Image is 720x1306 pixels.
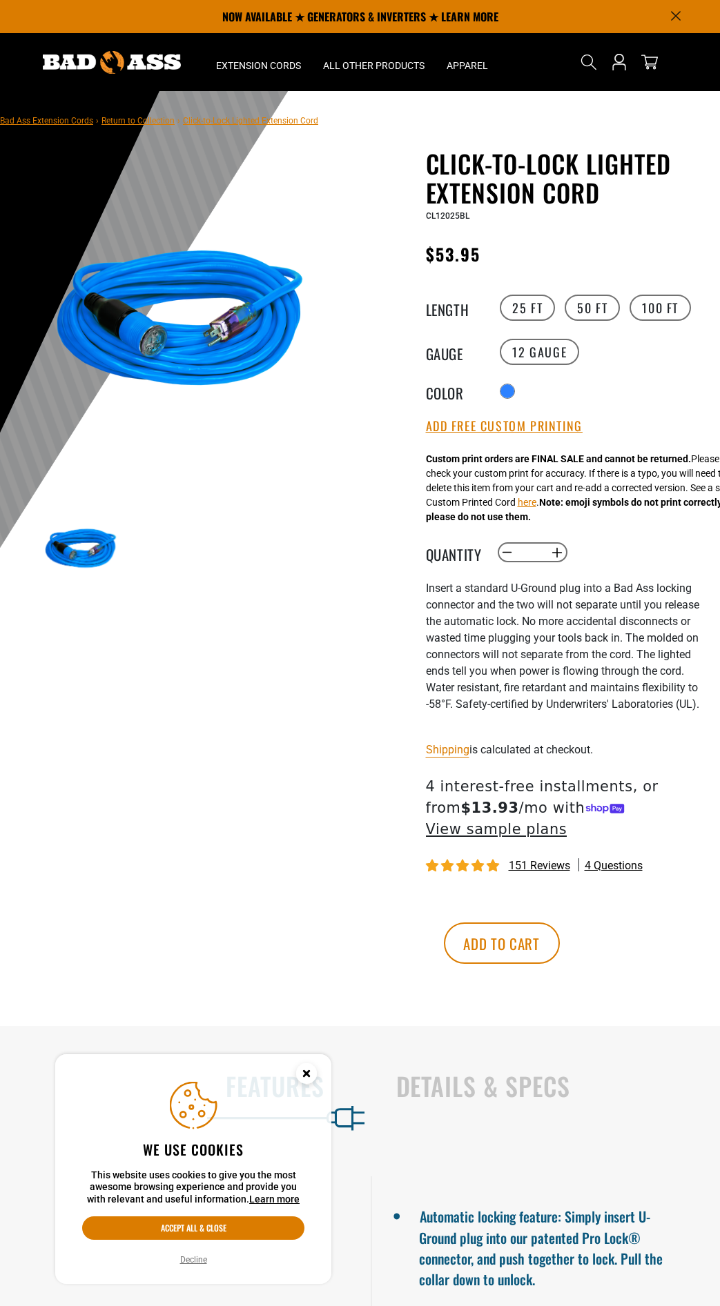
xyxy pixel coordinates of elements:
p: This website uses cookies to give you the most awesome browsing experience and provide you with r... [82,1169,304,1206]
legend: Length [426,299,495,317]
label: 12 Gauge [500,339,579,365]
span: $53.95 [426,241,480,266]
span: CL12025BL [426,211,469,221]
button: here [518,495,536,510]
span: 4.87 stars [426,860,502,873]
a: Shipping [426,743,469,756]
strong: Custom print orders are FINAL SALE and cannot be returned. [426,453,691,464]
img: blue [41,184,320,463]
summary: All Other Products [312,33,436,91]
span: Extension Cords [216,59,301,72]
a: Learn more [249,1194,300,1205]
span: › [96,116,99,126]
label: Quantity [426,544,495,562]
span: › [177,116,180,126]
h1: Click-to-Lock Lighted Extension Cord [426,149,710,207]
li: Automatic locking feature: Simply insert U-Ground plug into our patented Pro Lock® connector, and... [419,1203,672,1289]
aside: Cookie Consent [55,1054,331,1285]
div: is calculated at checkout. [426,740,710,759]
button: Accept all & close [82,1216,304,1240]
label: 100 FT [630,295,691,321]
summary: Search [578,51,600,73]
button: Add Free Custom Printing [426,419,583,434]
span: All Other Products [323,59,425,72]
span: Click-to-Lock Lighted Extension Cord [183,116,318,126]
button: Add to cart [444,922,560,964]
h2: Features [29,1071,324,1100]
div: I [426,580,710,729]
label: 50 FT [565,295,620,321]
h2: We use cookies [82,1140,304,1158]
summary: Apparel [436,33,499,91]
span: 4 questions [585,858,643,873]
h2: Details & Specs [396,1071,692,1100]
span: 151 reviews [509,859,570,872]
span: nsert a standard U-Ground plug into a Bad Ass locking connector and the two will not separate unt... [426,582,699,711]
img: blue [41,510,121,590]
summary: Extension Cords [205,33,312,91]
a: Return to Collection [101,116,175,126]
legend: Color [426,382,495,400]
label: 25 FT [500,295,555,321]
legend: Gauge [426,343,495,361]
button: Decline [176,1253,211,1267]
img: Bad Ass Extension Cords [43,51,181,74]
span: Apparel [447,59,488,72]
